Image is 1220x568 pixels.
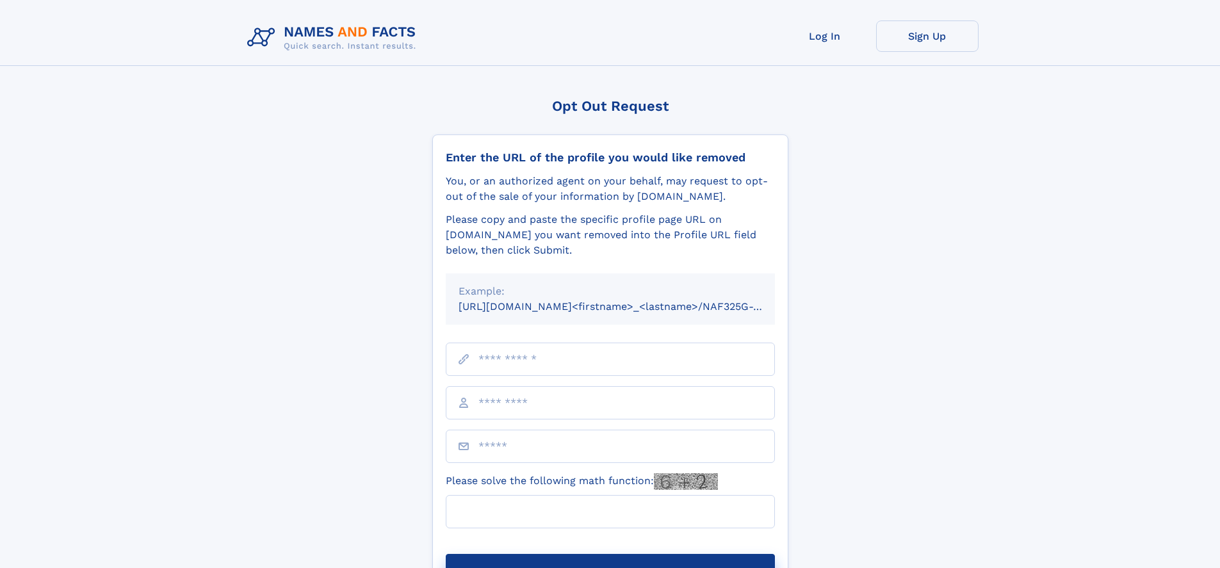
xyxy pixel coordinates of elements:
[446,212,775,258] div: Please copy and paste the specific profile page URL on [DOMAIN_NAME] you want removed into the Pr...
[432,98,788,114] div: Opt Out Request
[446,174,775,204] div: You, or an authorized agent on your behalf, may request to opt-out of the sale of your informatio...
[446,150,775,165] div: Enter the URL of the profile you would like removed
[459,300,799,312] small: [URL][DOMAIN_NAME]<firstname>_<lastname>/NAF325G-xxxxxxxx
[242,20,427,55] img: Logo Names and Facts
[774,20,876,52] a: Log In
[459,284,762,299] div: Example:
[876,20,979,52] a: Sign Up
[446,473,718,490] label: Please solve the following math function:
